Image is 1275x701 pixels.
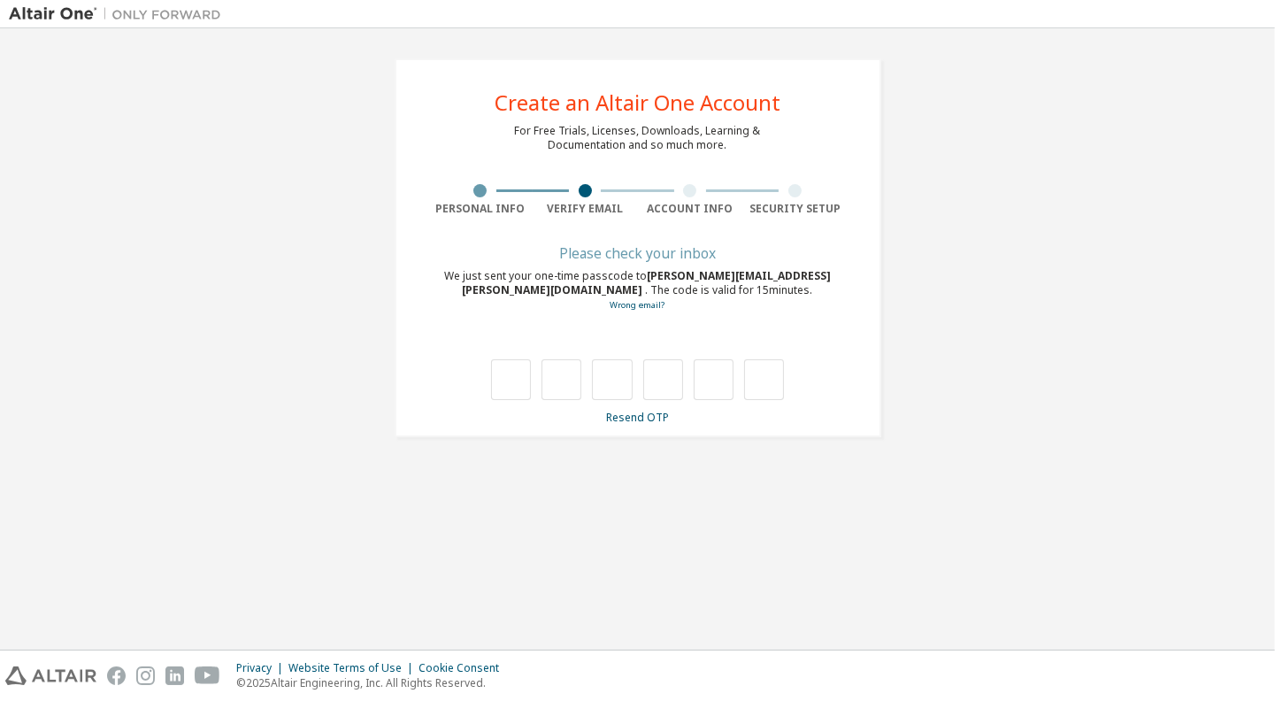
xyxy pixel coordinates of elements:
img: Altair One [9,5,230,23]
div: Verify Email [533,202,638,216]
div: For Free Trials, Licenses, Downloads, Learning & Documentation and so much more. [515,124,761,152]
img: facebook.svg [107,666,126,685]
img: youtube.svg [195,666,220,685]
div: Please check your inbox [428,248,848,258]
div: Account Info [638,202,743,216]
div: Website Terms of Use [288,661,419,675]
img: altair_logo.svg [5,666,96,685]
img: linkedin.svg [165,666,184,685]
div: Privacy [236,661,288,675]
p: © 2025 Altair Engineering, Inc. All Rights Reserved. [236,675,510,690]
div: Cookie Consent [419,661,510,675]
div: Create an Altair One Account [495,92,780,113]
div: Security Setup [742,202,848,216]
a: Go back to the registration form [611,299,665,311]
span: [PERSON_NAME][EMAIL_ADDRESS][PERSON_NAME][DOMAIN_NAME] [463,268,832,297]
div: Personal Info [428,202,534,216]
img: instagram.svg [136,666,155,685]
div: We just sent your one-time passcode to . The code is valid for 15 minutes. [428,269,848,312]
a: Resend OTP [606,410,669,425]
